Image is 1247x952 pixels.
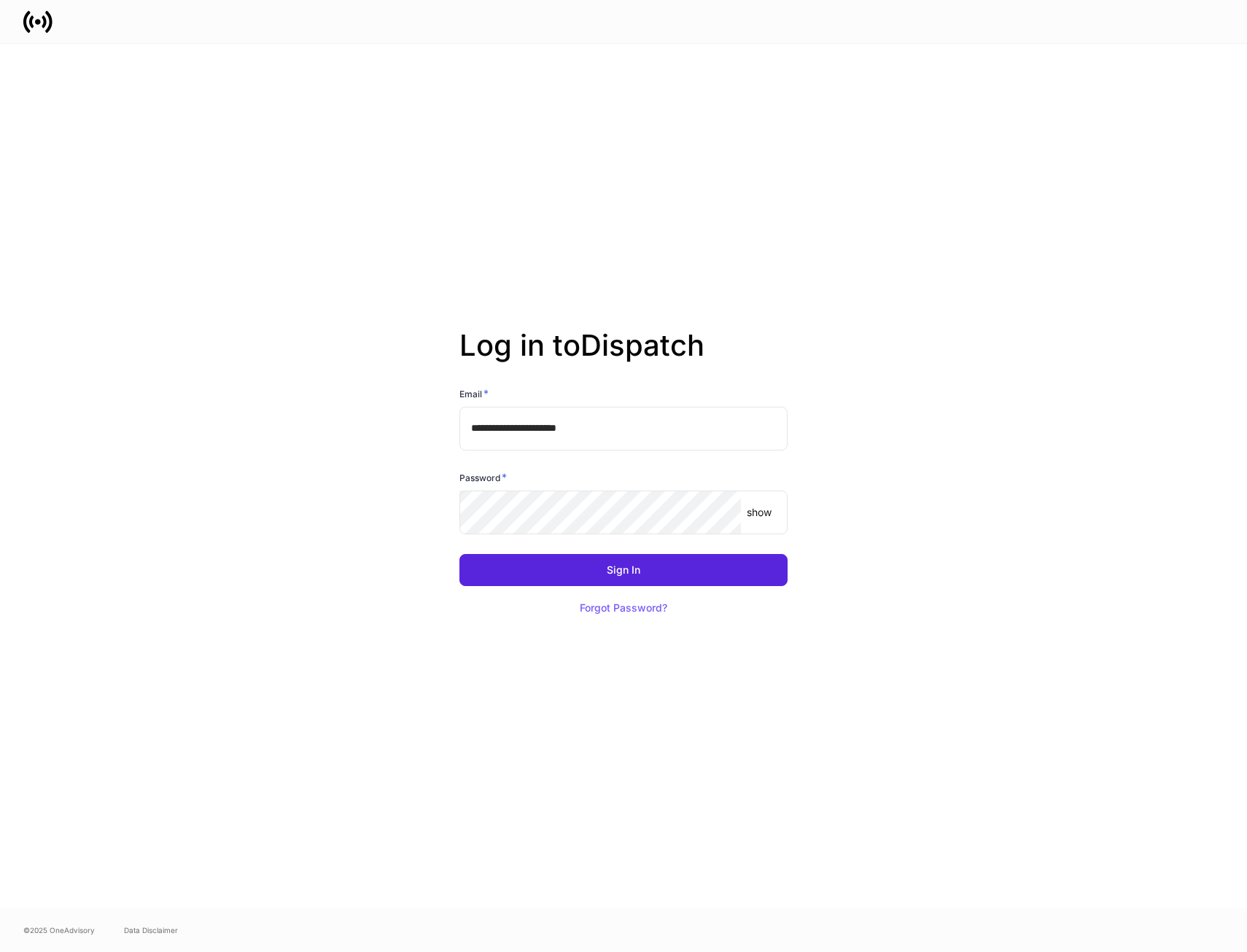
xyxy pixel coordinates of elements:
span: © 2025 OneAdvisory [23,924,95,936]
h6: Password [459,470,507,485]
div: Forgot Password? [580,603,667,613]
h6: Email [459,386,489,401]
button: Forgot Password? [562,592,685,624]
div: Sign In [607,565,640,575]
a: Data Disclaimer [124,924,178,936]
button: Sign In [459,554,788,586]
p: show [747,505,772,520]
h2: Log in to Dispatch [459,328,788,386]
